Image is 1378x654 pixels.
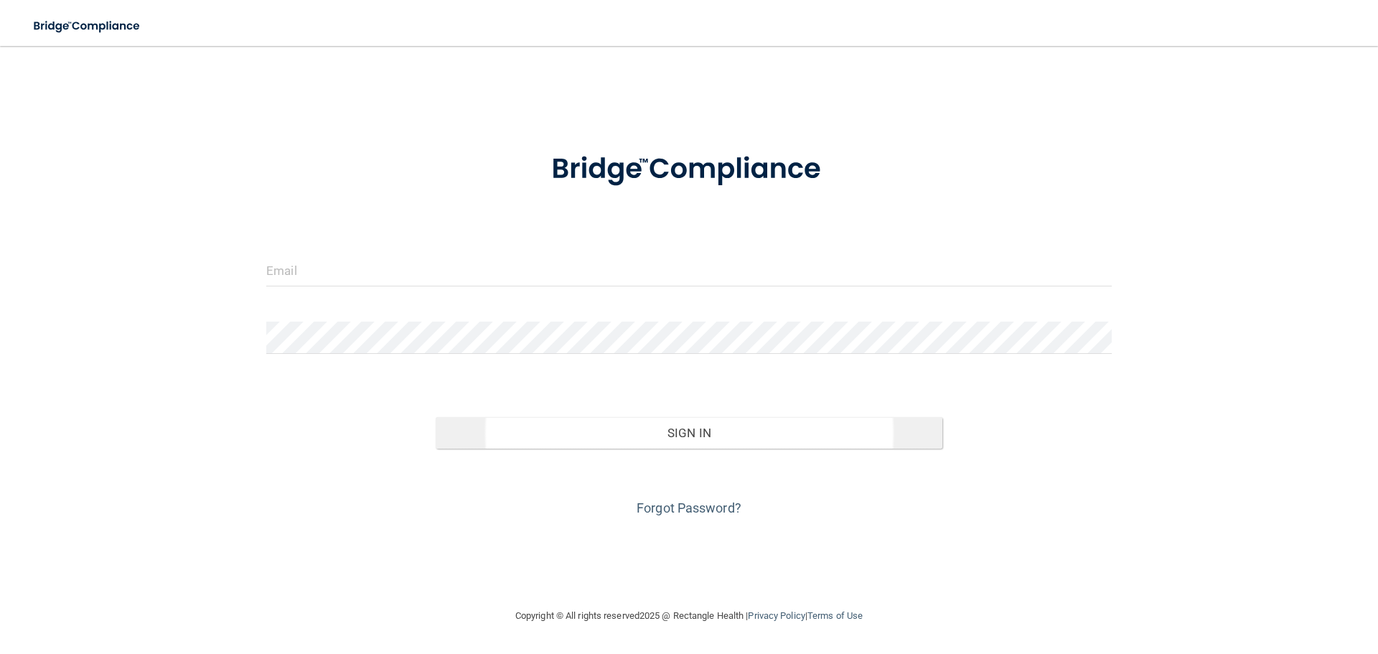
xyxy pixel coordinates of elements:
[522,132,856,207] img: bridge_compliance_login_screen.278c3ca4.svg
[22,11,154,41] img: bridge_compliance_login_screen.278c3ca4.svg
[266,254,1112,286] input: Email
[748,610,805,621] a: Privacy Policy
[427,593,951,639] div: Copyright © All rights reserved 2025 @ Rectangle Health | |
[807,610,863,621] a: Terms of Use
[637,500,741,515] a: Forgot Password?
[436,417,943,449] button: Sign In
